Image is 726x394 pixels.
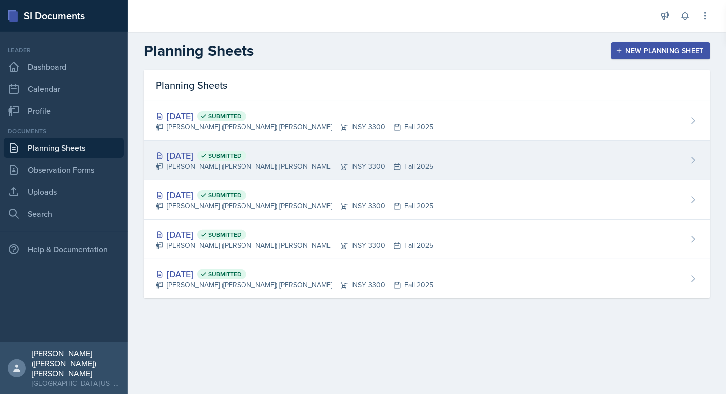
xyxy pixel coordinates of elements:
a: [DATE] Submitted [PERSON_NAME] ([PERSON_NAME]) [PERSON_NAME]INSY 3300Fall 2025 [144,180,710,220]
a: Calendar [4,79,124,99]
div: [DATE] [156,267,433,281]
a: [DATE] Submitted [PERSON_NAME] ([PERSON_NAME]) [PERSON_NAME]INSY 3300Fall 2025 [144,101,710,141]
h2: Planning Sheets [144,42,254,60]
a: Search [4,204,124,224]
div: [PERSON_NAME] ([PERSON_NAME]) [PERSON_NAME] INSY 3300 Fall 2025 [156,122,433,132]
a: Uploads [4,182,124,202]
div: [PERSON_NAME] ([PERSON_NAME]) [PERSON_NAME] INSY 3300 Fall 2025 [156,201,433,211]
span: Submitted [208,152,242,160]
div: [GEOGRAPHIC_DATA][US_STATE] [32,378,120,388]
div: [PERSON_NAME] ([PERSON_NAME]) [PERSON_NAME] INSY 3300 Fall 2025 [156,280,433,290]
div: Documents [4,127,124,136]
div: Leader [4,46,124,55]
div: [PERSON_NAME] ([PERSON_NAME]) [PERSON_NAME] [32,348,120,378]
div: New Planning Sheet [618,47,704,55]
div: [PERSON_NAME] ([PERSON_NAME]) [PERSON_NAME] INSY 3300 Fall 2025 [156,161,433,172]
a: [DATE] Submitted [PERSON_NAME] ([PERSON_NAME]) [PERSON_NAME]INSY 3300Fall 2025 [144,259,710,298]
a: Dashboard [4,57,124,77]
div: [DATE] [156,109,433,123]
div: Help & Documentation [4,239,124,259]
span: Submitted [208,112,242,120]
a: [DATE] Submitted [PERSON_NAME] ([PERSON_NAME]) [PERSON_NAME]INSY 3300Fall 2025 [144,220,710,259]
div: [PERSON_NAME] ([PERSON_NAME]) [PERSON_NAME] INSY 3300 Fall 2025 [156,240,433,251]
a: Profile [4,101,124,121]
button: New Planning Sheet [611,42,710,59]
a: [DATE] Submitted [PERSON_NAME] ([PERSON_NAME]) [PERSON_NAME]INSY 3300Fall 2025 [144,141,710,180]
a: Observation Forms [4,160,124,180]
span: Submitted [208,231,242,239]
span: Submitted [208,191,242,199]
div: [DATE] [156,188,433,202]
div: [DATE] [156,228,433,241]
div: Planning Sheets [144,70,710,101]
a: Planning Sheets [4,138,124,158]
span: Submitted [208,270,242,278]
div: [DATE] [156,149,433,162]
